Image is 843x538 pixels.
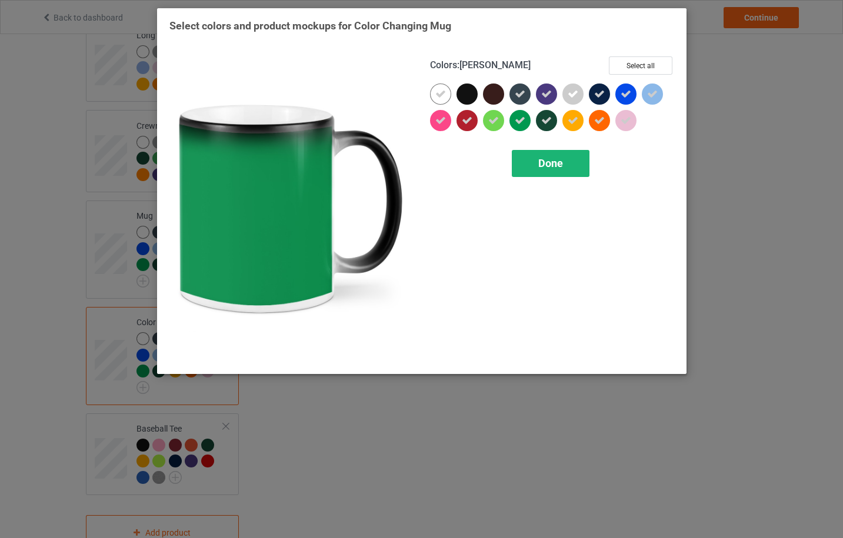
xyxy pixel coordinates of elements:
span: [PERSON_NAME] [459,59,531,71]
span: Done [538,157,563,169]
span: Colors [430,59,457,71]
h4: : [430,59,531,72]
button: Select all [609,56,672,75]
img: regular.jpg [169,56,414,362]
span: Select colors and product mockups for Color Changing Mug [169,19,451,32]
